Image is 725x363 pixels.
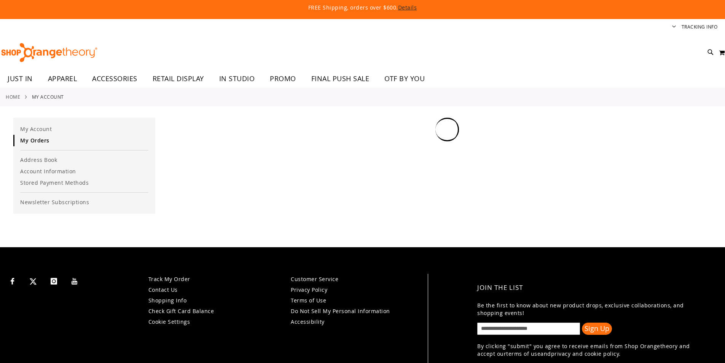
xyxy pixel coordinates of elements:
a: IN STUDIO [212,70,263,88]
a: terms of use [506,350,540,357]
a: Home [6,93,20,100]
a: privacy and cookie policy. [551,350,621,357]
a: Account Information [13,166,155,177]
a: Details [398,4,417,11]
input: enter email [477,323,580,335]
span: JUST IN [8,70,33,87]
a: Tracking Info [682,24,718,30]
span: Sign Up [585,324,609,333]
p: FREE Shipping, orders over $600. [134,4,591,11]
a: FINAL PUSH SALE [304,70,377,88]
a: Visit our Facebook page [6,274,19,287]
a: RETAIL DISPLAY [145,70,212,88]
a: OTF BY YOU [377,70,432,88]
a: My Orders [13,135,155,146]
a: Contact Us [148,286,178,293]
a: PROMO [262,70,304,88]
span: PROMO [270,70,296,87]
a: Cookie Settings [148,318,190,325]
span: ACCESSORIES [92,70,137,87]
a: Shopping Info [148,297,187,304]
a: Accessibility [291,318,325,325]
p: Be the first to know about new product drops, exclusive collaborations, and shopping events! [477,302,707,317]
a: Visit our X page [27,274,40,287]
a: Address Book [13,154,155,166]
a: Newsletter Subscriptions [13,197,155,208]
button: Account menu [672,24,676,31]
span: FINAL PUSH SALE [311,70,370,87]
a: Terms of Use [291,297,326,304]
strong: My Account [32,93,64,100]
span: IN STUDIO [219,70,255,87]
a: Customer Service [291,275,338,283]
a: Visit our Youtube page [68,274,81,287]
a: Check Gift Card Balance [148,307,214,315]
h4: Join the List [477,278,707,298]
a: Stored Payment Methods [13,177,155,189]
a: Visit our Instagram page [47,274,61,287]
a: Privacy Policy [291,286,327,293]
p: By clicking "submit" you agree to receive emails from Shop Orangetheory and accept our and [477,342,707,358]
span: OTF BY YOU [384,70,425,87]
a: Track My Order [148,275,190,283]
span: RETAIL DISPLAY [153,70,204,87]
a: APPAREL [40,70,85,88]
img: Twitter [30,278,37,285]
a: Do Not Sell My Personal Information [291,307,390,315]
a: My Account [13,123,155,135]
span: APPAREL [48,70,77,87]
button: Sign Up [582,323,612,335]
a: ACCESSORIES [84,70,145,88]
